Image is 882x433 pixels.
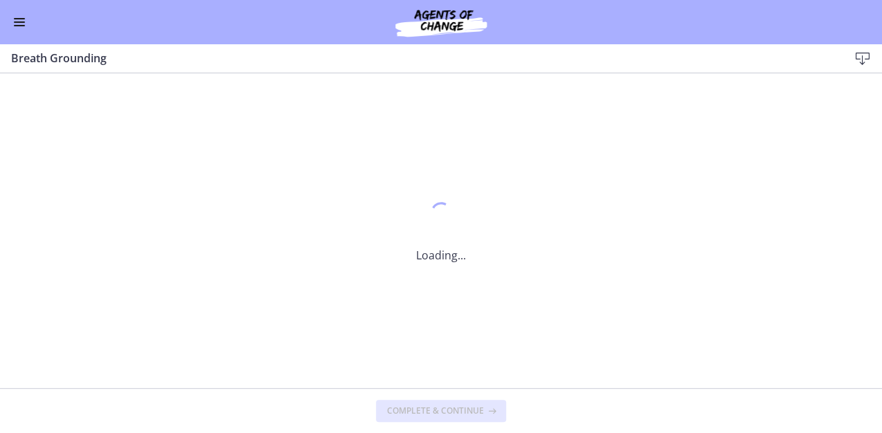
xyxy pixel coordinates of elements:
[376,400,506,422] button: Complete & continue
[416,199,466,230] div: 1
[11,50,827,66] h3: Breath Grounding
[11,14,28,30] button: Enable menu
[387,405,484,416] span: Complete & continue
[358,6,524,39] img: Agents of Change
[416,247,466,264] p: Loading...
